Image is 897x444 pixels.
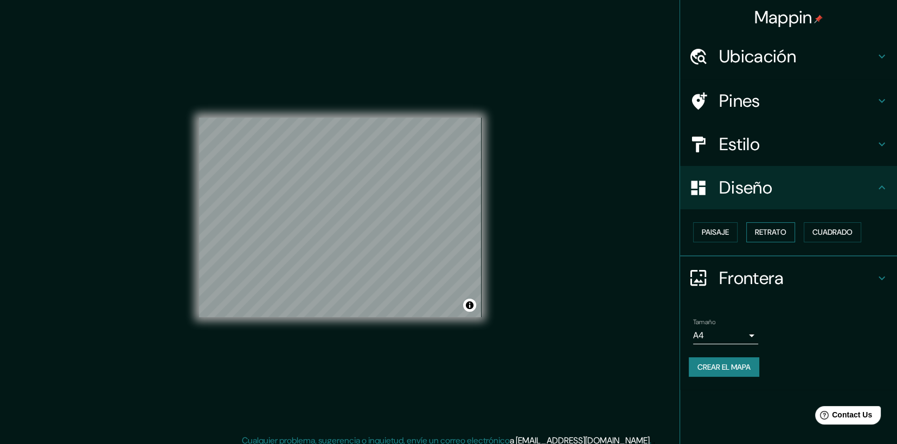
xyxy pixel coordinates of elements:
[680,256,897,300] div: Frontera
[719,177,875,198] h4: Diseño
[680,35,897,78] div: Ubicación
[680,79,897,123] div: Pines
[680,123,897,166] div: Estilo
[697,361,751,374] font: Crear el mapa
[199,118,482,317] canvas: Mapa
[693,317,715,326] label: Tamaño
[800,402,885,432] iframe: Help widget launcher
[719,90,875,112] h4: Pines
[804,222,861,242] button: Cuadrado
[719,267,875,289] h4: Frontera
[746,222,795,242] button: Retrato
[719,133,875,155] h4: Estilo
[755,226,786,239] font: Retrato
[719,46,875,67] h4: Ubicación
[754,6,812,29] font: Mappin
[689,357,759,377] button: Crear el mapa
[812,226,853,239] font: Cuadrado
[693,327,758,344] div: A4
[693,222,738,242] button: Paisaje
[814,15,823,23] img: pin-icon.png
[680,166,897,209] div: Diseño
[463,299,476,312] button: Alternar atribución
[702,226,729,239] font: Paisaje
